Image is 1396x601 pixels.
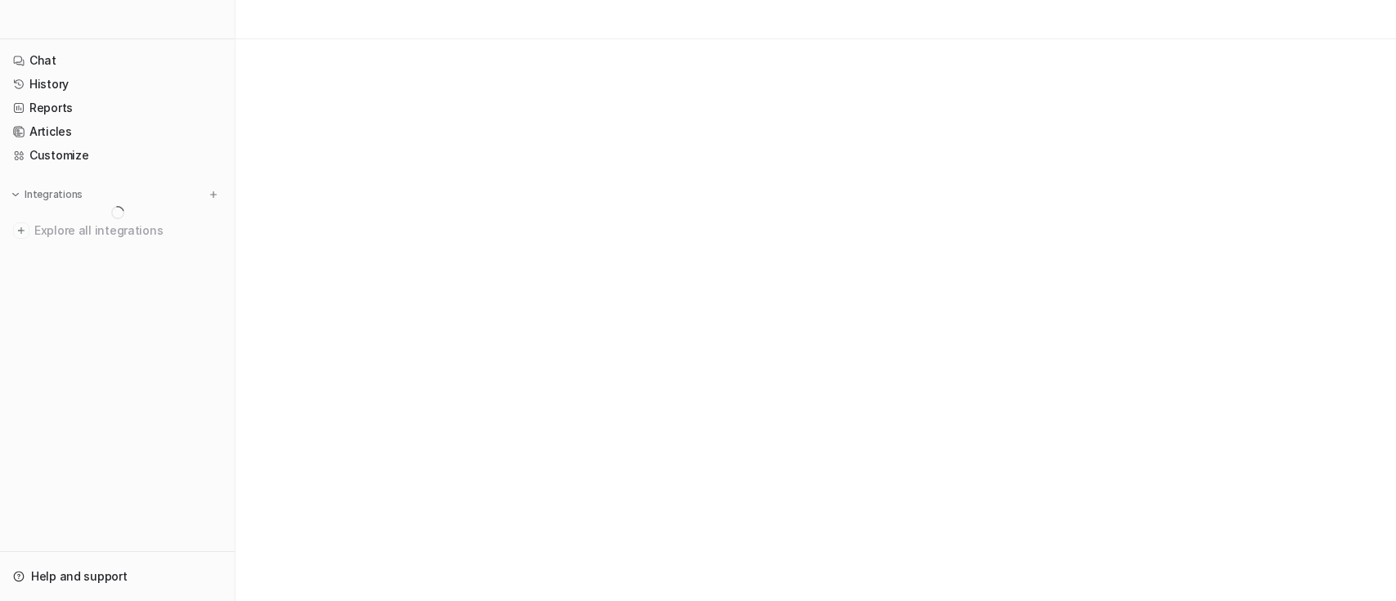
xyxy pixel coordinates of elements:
img: expand menu [10,189,21,200]
a: Chat [7,49,228,72]
p: Integrations [25,188,83,201]
a: Help and support [7,565,228,588]
a: Articles [7,120,228,143]
button: Integrations [7,186,88,203]
img: menu_add.svg [208,189,219,200]
a: Reports [7,96,228,119]
span: Explore all integrations [34,218,222,244]
a: Explore all integrations [7,219,228,242]
a: History [7,73,228,96]
img: explore all integrations [13,222,29,239]
a: Customize [7,144,228,167]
